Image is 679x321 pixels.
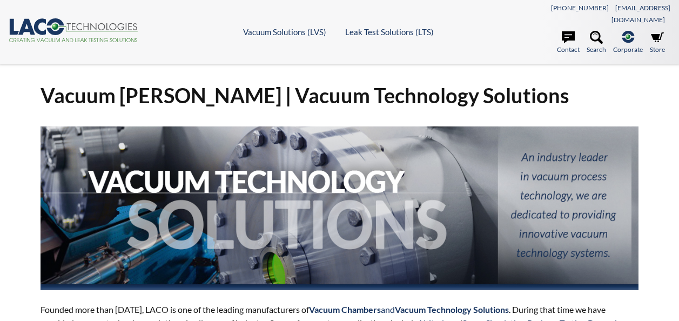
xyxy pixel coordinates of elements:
span: and [309,304,509,315]
a: Leak Test Solutions (LTS) [345,27,434,37]
a: [PHONE_NUMBER] [551,4,609,12]
a: Search [587,31,606,55]
a: Contact [557,31,580,55]
strong: Vacuum Technology Solutions [395,304,509,315]
a: [EMAIL_ADDRESS][DOMAIN_NAME] [611,4,670,24]
strong: Vacuum Chambers [309,304,381,315]
span: Corporate [613,44,643,55]
h1: Vacuum [PERSON_NAME] | Vacuum Technology Solutions [41,82,638,109]
a: Store [650,31,665,55]
a: Vacuum Solutions (LVS) [243,27,326,37]
img: Vacuum Technology Solutions Header [41,126,638,291]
